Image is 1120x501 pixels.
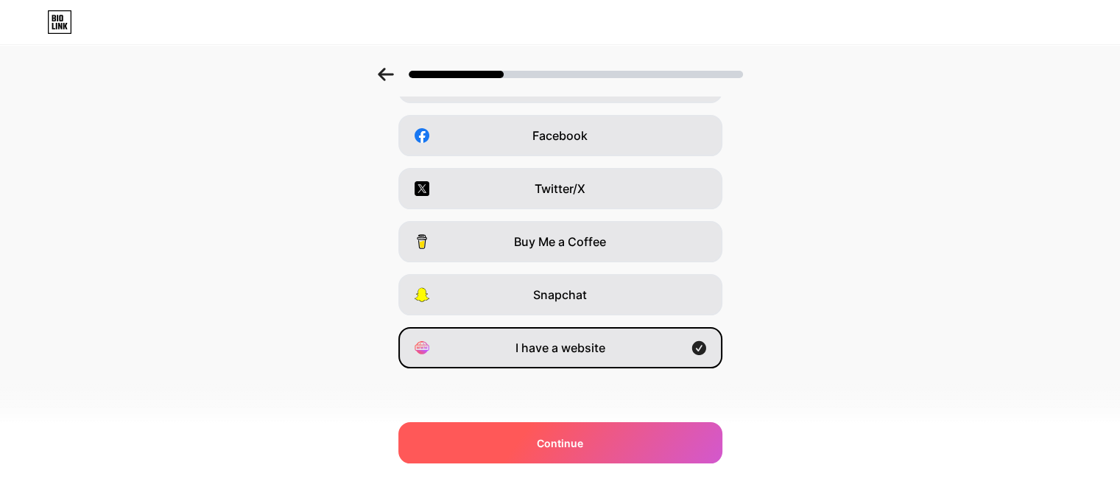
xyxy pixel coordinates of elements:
[533,286,587,304] span: Snapchat
[515,339,605,357] span: I have a website
[537,435,583,451] span: Continue
[535,180,585,197] span: Twitter/X
[514,233,606,251] span: Buy Me a Coffee
[532,127,588,144] span: Facebook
